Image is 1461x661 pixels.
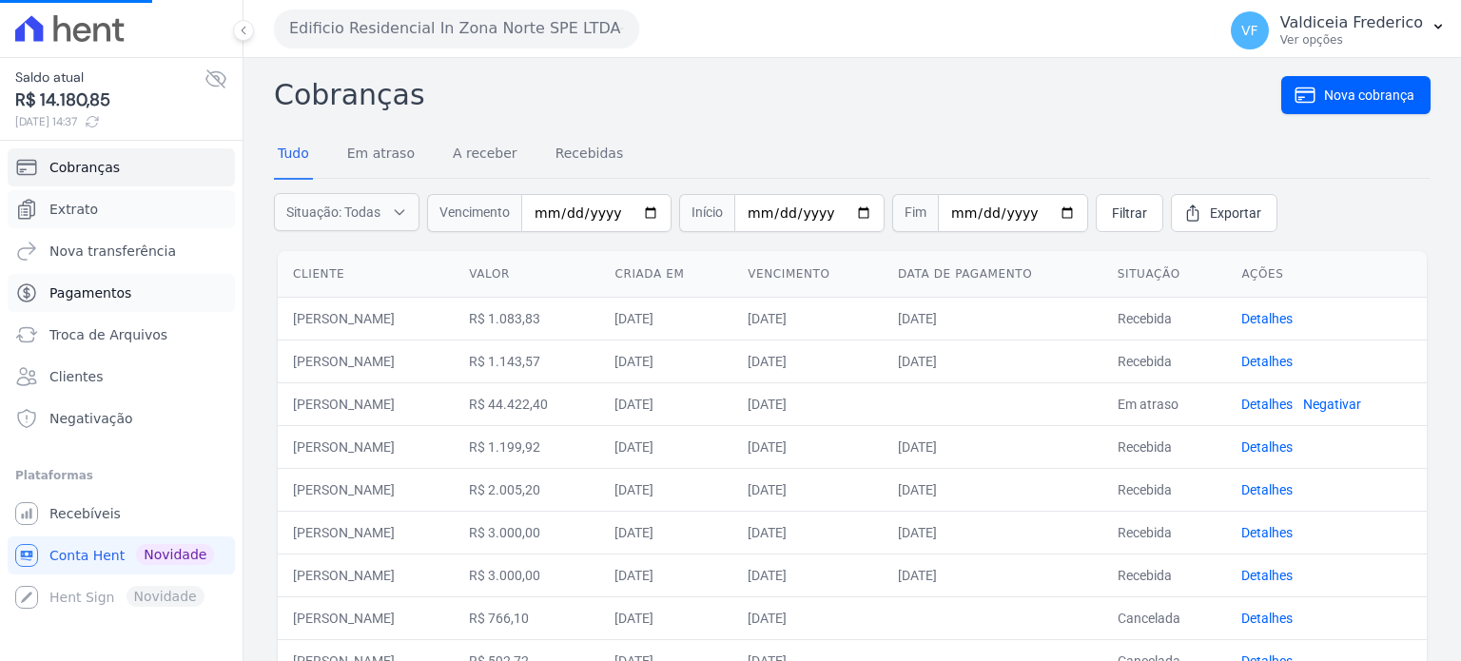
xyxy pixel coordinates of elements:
[883,251,1102,298] th: Data de pagamento
[8,316,235,354] a: Troca de Arquivos
[599,425,732,468] td: [DATE]
[732,297,883,340] td: [DATE]
[732,340,883,382] td: [DATE]
[1303,397,1361,412] a: Negativar
[1102,596,1227,639] td: Cancelada
[274,73,1281,116] h2: Cobranças
[8,190,235,228] a: Extrato
[49,200,98,219] span: Extrato
[454,251,599,298] th: Valor
[1241,568,1293,583] a: Detalhes
[278,251,454,298] th: Cliente
[8,536,235,574] a: Conta Hent Novidade
[883,297,1102,340] td: [DATE]
[278,468,454,511] td: [PERSON_NAME]
[15,87,205,113] span: R$ 14.180,85
[15,464,227,487] div: Plataformas
[1241,354,1293,369] a: Detalhes
[1102,425,1227,468] td: Recebida
[49,325,167,344] span: Troca de Arquivos
[15,68,205,87] span: Saldo atual
[732,596,883,639] td: [DATE]
[1280,32,1423,48] p: Ver opções
[15,148,227,616] nav: Sidebar
[343,130,419,180] a: Em atraso
[599,382,732,425] td: [DATE]
[883,511,1102,554] td: [DATE]
[1102,251,1227,298] th: Situação
[1102,554,1227,596] td: Recebida
[278,554,454,596] td: [PERSON_NAME]
[278,340,454,382] td: [PERSON_NAME]
[599,596,732,639] td: [DATE]
[883,340,1102,382] td: [DATE]
[454,596,599,639] td: R$ 766,10
[1241,611,1293,626] a: Detalhes
[278,596,454,639] td: [PERSON_NAME]
[278,511,454,554] td: [PERSON_NAME]
[454,340,599,382] td: R$ 1.143,57
[8,358,235,396] a: Clientes
[552,130,628,180] a: Recebidas
[1210,204,1261,223] span: Exportar
[1324,86,1414,105] span: Nova cobrança
[1102,511,1227,554] td: Recebida
[732,382,883,425] td: [DATE]
[679,194,734,232] span: Início
[732,468,883,511] td: [DATE]
[449,130,521,180] a: A receber
[1226,251,1427,298] th: Ações
[49,546,125,565] span: Conta Hent
[8,399,235,437] a: Negativação
[274,10,639,48] button: Edificio Residencial In Zona Norte SPE LTDA
[599,468,732,511] td: [DATE]
[1241,439,1293,455] a: Detalhes
[1241,482,1293,497] a: Detalhes
[599,297,732,340] td: [DATE]
[599,340,732,382] td: [DATE]
[49,367,103,386] span: Clientes
[136,544,214,565] span: Novidade
[278,297,454,340] td: [PERSON_NAME]
[49,283,131,302] span: Pagamentos
[1241,311,1293,326] a: Detalhes
[8,495,235,533] a: Recebíveis
[1241,525,1293,540] a: Detalhes
[732,511,883,554] td: [DATE]
[8,148,235,186] a: Cobranças
[1102,382,1227,425] td: Em atraso
[1216,4,1461,57] button: VF Valdiceia Frederico Ver opções
[8,274,235,312] a: Pagamentos
[732,425,883,468] td: [DATE]
[599,251,732,298] th: Criada em
[278,425,454,468] td: [PERSON_NAME]
[49,158,120,177] span: Cobranças
[8,232,235,270] a: Nova transferência
[454,382,599,425] td: R$ 44.422,40
[454,297,599,340] td: R$ 1.083,83
[1281,76,1431,114] a: Nova cobrança
[454,554,599,596] td: R$ 3.000,00
[274,193,419,231] button: Situação: Todas
[278,382,454,425] td: [PERSON_NAME]
[883,425,1102,468] td: [DATE]
[454,468,599,511] td: R$ 2.005,20
[454,511,599,554] td: R$ 3.000,00
[732,554,883,596] td: [DATE]
[1241,24,1258,37] span: VF
[49,242,176,261] span: Nova transferência
[1102,340,1227,382] td: Recebida
[892,194,938,232] span: Fim
[49,504,121,523] span: Recebíveis
[1280,13,1423,32] p: Valdiceia Frederico
[1241,397,1293,412] a: Detalhes
[883,554,1102,596] td: [DATE]
[274,130,313,180] a: Tudo
[1096,194,1163,232] a: Filtrar
[1171,194,1277,232] a: Exportar
[15,113,205,130] span: [DATE] 14:37
[883,468,1102,511] td: [DATE]
[427,194,521,232] span: Vencimento
[1102,468,1227,511] td: Recebida
[1102,297,1227,340] td: Recebida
